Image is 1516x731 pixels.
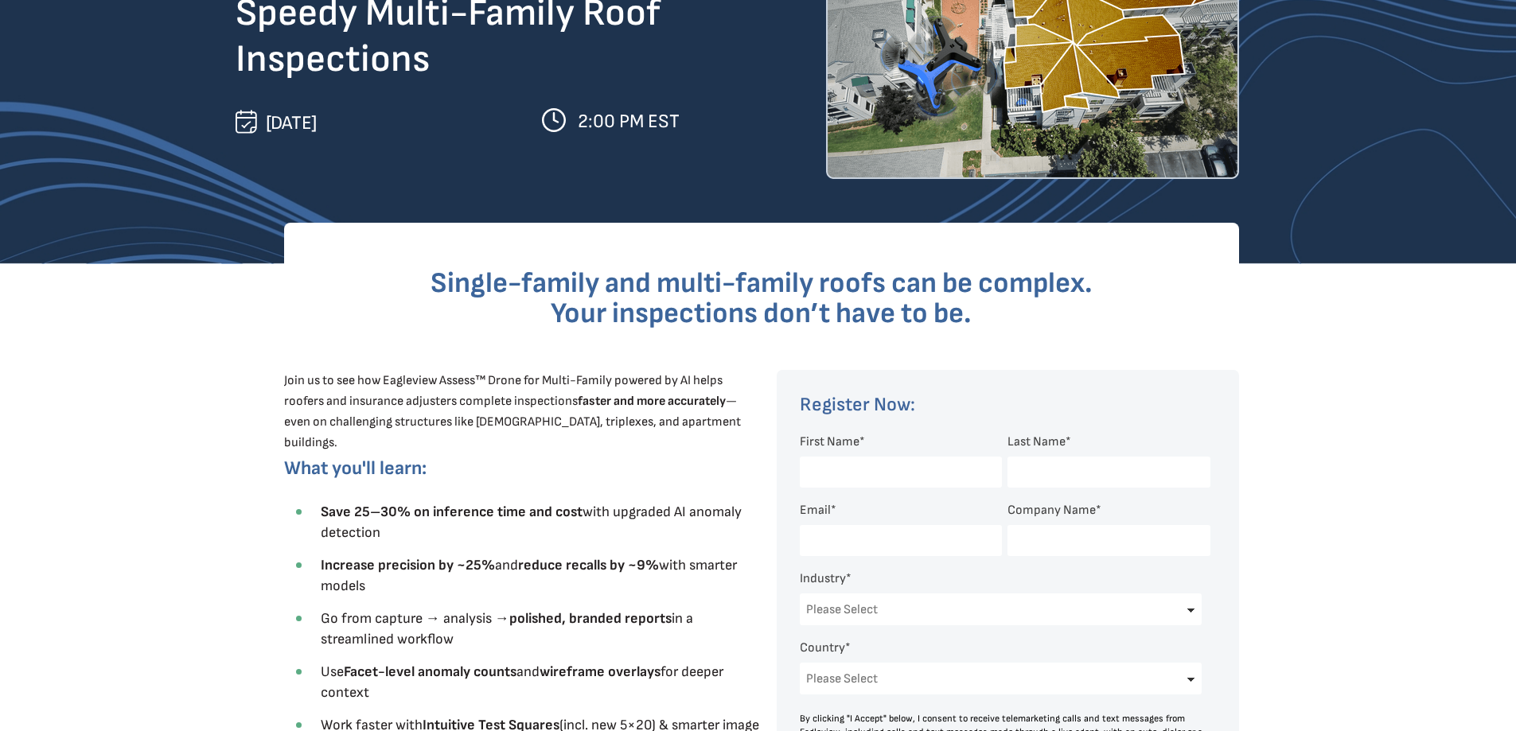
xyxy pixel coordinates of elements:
strong: faster and more accurately [578,394,726,409]
span: Single-family and multi-family roofs can be complex. [431,266,1093,301]
strong: Facet-level anomaly counts [344,663,516,680]
span: Company Name [1007,503,1096,518]
span: and with smarter models [321,557,737,594]
span: 2:00 PM EST [578,110,680,133]
span: First Name [800,434,859,449]
span: Country [800,640,845,655]
strong: reduce recalls by ~9% [518,557,659,574]
span: Go from capture → analysis → in a streamlined workflow [321,610,693,647]
span: Email [800,503,831,518]
span: with upgraded AI anomaly detection [321,504,742,541]
strong: Save 25–30% on inference time and cost [321,504,583,520]
span: What you'll learn: [284,457,427,480]
span: [DATE] [266,111,317,134]
strong: Increase precision by ~25% [321,557,495,574]
strong: wireframe overlays [540,663,661,680]
span: Use and for deeper context [321,663,723,701]
span: Your inspections don’t have to be. [551,297,972,331]
strong: polished, branded reports [509,610,672,627]
span: Register Now: [800,393,915,416]
span: Join us to see how Eagleview Assess™ Drone for Multi-Family powered by AI helps roofers and insur... [284,373,741,450]
span: Industry [800,571,846,586]
span: Last Name [1007,434,1066,449]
